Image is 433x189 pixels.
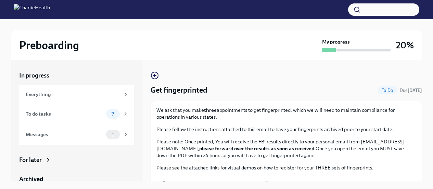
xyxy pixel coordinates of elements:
[408,88,422,93] strong: [DATE]
[204,107,217,113] strong: three
[19,104,134,124] a: To do tasks7
[199,145,316,152] strong: please forward over the results as soon as received.
[156,126,416,133] p: Please follow the instructions attached to this email to have your fingerprints archived prior to...
[26,131,103,138] div: Messages
[26,110,103,118] div: To do tasks
[26,91,120,98] div: Everything
[271,181,288,186] span: Skipped
[378,88,397,93] span: To Do
[151,85,207,95] h4: Get fingerprinted
[19,175,134,183] a: Archived
[19,38,79,52] h2: Preboarding
[400,87,422,94] span: October 8th, 2025 08:00
[107,111,118,117] span: 7
[156,164,416,171] p: Please see the attached links for visual demos on how to register for your THREE sets of fingerpr...
[161,180,256,187] span: Fingerprint Instructions-ARCHIVE SET
[400,88,422,93] span: Due
[108,132,118,137] span: 1
[19,124,134,145] a: Messages1
[19,156,134,164] a: For later
[19,71,134,80] a: In progress
[322,38,350,45] strong: My progress
[19,156,42,164] div: For later
[156,138,416,159] p: Please note: Once printed, You will receive the FBI results directly to your personal email from ...
[14,4,50,15] img: CharlieHealth
[19,85,134,104] a: Everything
[396,39,414,51] h3: 20%
[156,107,416,120] p: We ask that you make appointments to get fingerprinted, which we will need to maintain compliance...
